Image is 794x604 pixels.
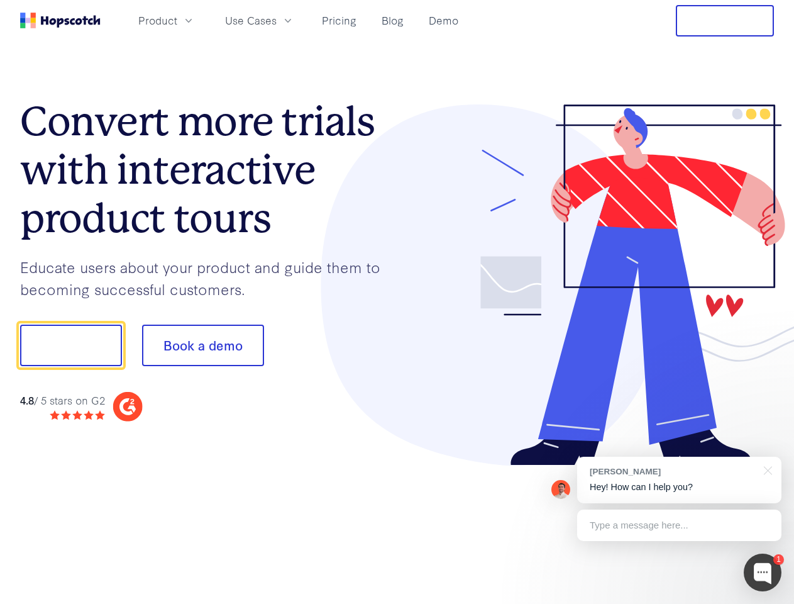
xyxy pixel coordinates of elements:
strong: 4.8 [20,393,34,407]
span: Product [138,13,177,28]
a: Home [20,13,101,28]
button: Free Trial [676,5,774,36]
button: Product [131,10,202,31]
p: Educate users about your product and guide them to becoming successful customers. [20,256,397,299]
div: / 5 stars on G2 [20,393,105,408]
div: 1 [773,554,784,565]
a: Pricing [317,10,361,31]
button: Book a demo [142,325,264,366]
div: Type a message here... [577,510,781,541]
a: Demo [424,10,463,31]
div: [PERSON_NAME] [590,466,756,478]
button: Show me! [20,325,122,366]
a: Blog [377,10,409,31]
h1: Convert more trials with interactive product tours [20,98,397,242]
span: Use Cases [225,13,277,28]
button: Use Cases [218,10,302,31]
img: Mark Spera [551,480,570,499]
p: Hey! How can I help you? [590,481,769,494]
